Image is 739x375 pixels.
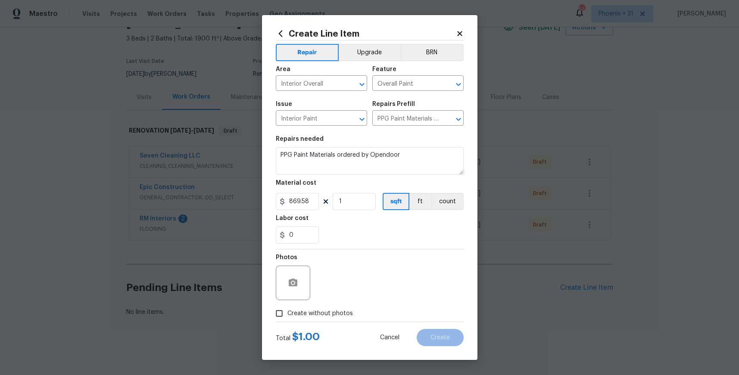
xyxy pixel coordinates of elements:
textarea: PPG Paint Materials ordered by Opendoor [276,147,464,175]
h5: Material cost [276,180,316,186]
button: sqft [383,193,409,210]
div: Total [276,332,320,343]
h5: Area [276,66,290,72]
h5: Photos [276,254,297,260]
button: Open [356,113,368,125]
button: Open [452,78,465,90]
h5: Issue [276,101,292,107]
h5: Labor cost [276,215,309,221]
span: Create [430,335,450,341]
h5: Repairs Prefill [372,101,415,107]
span: Create without photos [287,309,353,318]
h5: Feature [372,66,396,72]
button: Cancel [366,329,413,346]
span: Cancel [380,335,399,341]
span: $ 1.00 [292,332,320,342]
button: BRN [400,44,464,61]
button: Create [417,329,464,346]
h2: Create Line Item [276,29,456,38]
button: Repair [276,44,339,61]
button: Open [356,78,368,90]
button: ft [409,193,431,210]
h5: Repairs needed [276,136,324,142]
button: count [431,193,464,210]
button: Open [452,113,465,125]
button: Upgrade [339,44,400,61]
